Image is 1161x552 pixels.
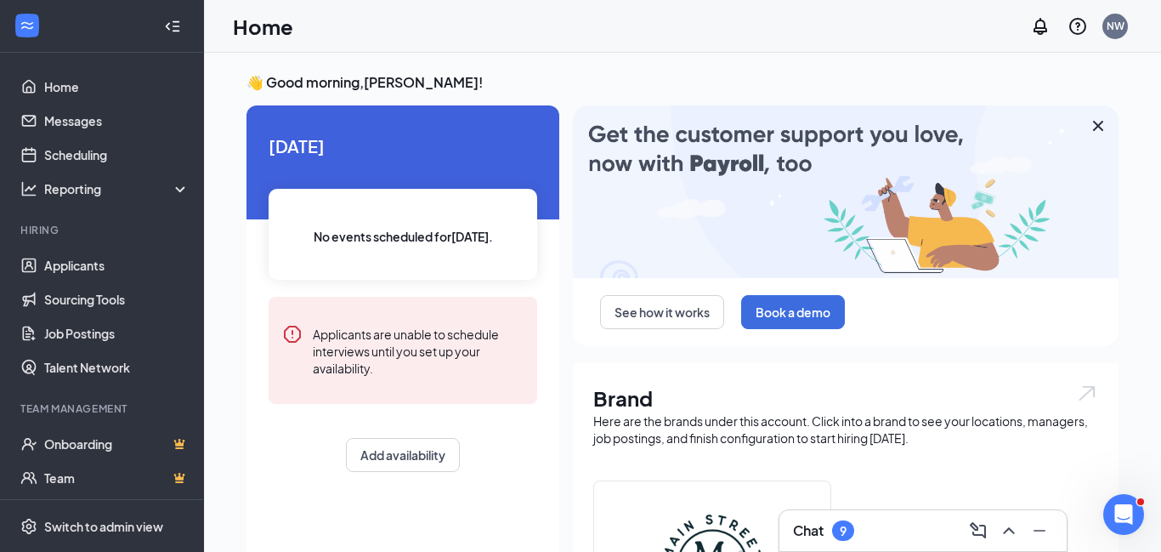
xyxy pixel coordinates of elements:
img: open.6027fd2a22e1237b5b06.svg [1076,384,1098,403]
svg: Analysis [20,180,37,197]
button: ChevronUp [995,517,1022,544]
a: Messages [44,104,190,138]
div: Reporting [44,180,190,197]
svg: Settings [20,518,37,535]
h1: Home [233,12,293,41]
svg: WorkstreamLogo [19,17,36,34]
svg: Notifications [1030,16,1051,37]
a: Talent Network [44,350,190,384]
button: Minimize [1026,517,1053,544]
button: Book a demo [741,295,845,329]
svg: Cross [1088,116,1108,136]
a: Home [44,70,190,104]
h3: 👋 Good morning, [PERSON_NAME] ! [246,73,1119,92]
div: Switch to admin view [44,518,163,535]
a: Sourcing Tools [44,282,190,316]
button: See how it works [600,295,724,329]
a: Job Postings [44,316,190,350]
div: NW [1107,19,1124,33]
img: payroll-large.gif [573,105,1119,278]
a: Scheduling [44,138,190,172]
svg: Minimize [1029,521,1050,541]
svg: Error [282,324,303,344]
h3: Chat [793,521,824,540]
div: Here are the brands under this account. Click into a brand to see your locations, managers, job p... [593,413,1098,447]
a: TeamCrown [44,461,190,495]
div: Hiring [20,223,186,237]
div: Applicants are unable to schedule interviews until you set up your availability. [313,324,524,377]
svg: ChevronUp [999,521,1019,541]
svg: Collapse [164,18,181,35]
span: [DATE] [269,133,537,159]
iframe: Intercom live chat [1103,494,1144,535]
svg: QuestionInfo [1068,16,1088,37]
div: 9 [840,524,847,538]
a: OnboardingCrown [44,427,190,461]
span: No events scheduled for [DATE] . [314,227,493,246]
button: Add availability [346,438,460,472]
a: DocumentsCrown [44,495,190,529]
h1: Brand [593,384,1098,413]
div: Team Management [20,401,186,416]
a: Applicants [44,248,190,282]
button: ComposeMessage [965,517,992,544]
svg: ComposeMessage [968,521,988,541]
